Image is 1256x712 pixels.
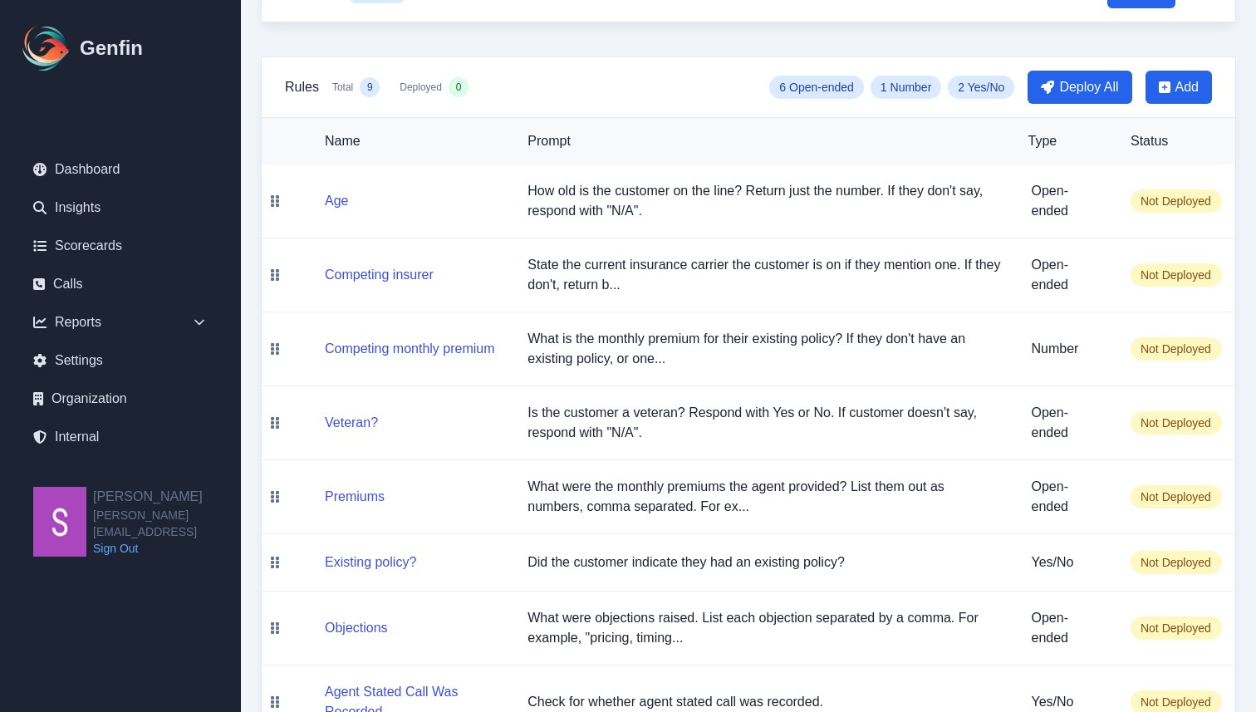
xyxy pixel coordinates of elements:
[769,76,864,99] span: 6 Open-ended
[1131,616,1222,640] span: Not Deployed
[93,507,241,540] span: [PERSON_NAME][EMAIL_ADDRESS]
[325,339,495,359] button: Competing monthly premium
[285,77,319,97] h3: Rules
[1031,255,1103,295] h5: Open-ended
[1146,71,1212,104] button: Add
[1117,118,1235,164] th: Status
[20,306,221,339] div: Reports
[20,420,221,454] a: Internal
[1014,118,1116,164] th: Type
[527,692,1001,712] p: Check for whether agent stated call was recorded.
[367,81,373,94] span: 9
[20,229,221,263] a: Scorecards
[20,268,221,301] a: Calls
[527,477,1001,517] p: What were the monthly premiums the agent provided? List them out as numbers, comma separated. For...
[527,552,1001,572] p: Did the customer indicate they had an existing policy?
[325,341,495,356] a: Competing monthly premium
[871,76,941,99] span: 1 Number
[948,76,1014,99] span: 2 Yes/No
[527,181,1001,221] p: How old is the customer on the line? Return just the number. If they don't say, respond with "N/A".
[325,268,434,282] a: Competing insurer
[325,487,385,507] button: Premiums
[325,265,434,285] button: Competing insurer
[1059,77,1118,97] span: Deploy All
[456,81,462,94] span: 0
[514,118,1014,164] th: Prompt
[325,618,388,638] button: Objections
[400,81,442,94] span: Deployed
[325,621,388,635] a: Objections
[325,194,348,208] a: Age
[20,191,221,224] a: Insights
[332,81,353,94] span: Total
[1131,485,1222,508] span: Not Deployed
[1131,189,1222,213] span: Not Deployed
[1031,181,1103,221] h5: Open-ended
[1131,337,1222,361] span: Not Deployed
[1031,403,1103,443] h5: Open-ended
[1131,411,1222,435] span: Not Deployed
[1031,552,1103,572] h5: Yes/No
[325,489,385,503] a: Premiums
[1028,71,1131,104] button: Deploy All
[20,344,221,377] a: Settings
[325,552,416,572] button: Existing policy?
[1031,339,1103,359] h5: Number
[527,255,1001,295] p: State the current insurance carrier the customer is on if they mention one. If they don't, return...
[325,555,416,569] a: Existing policy?
[1031,477,1103,517] h5: Open-ended
[20,153,221,186] a: Dashboard
[527,329,1001,369] p: What is the monthly premium for their existing policy? If they don't have an existing policy, or ...
[93,540,241,557] a: Sign Out
[527,403,1001,443] p: Is the customer a veteran? Respond with Yes or No. If customer doesn't say, respond with "N/A".
[1031,692,1103,712] h5: Yes/No
[20,22,73,75] img: Logo
[325,413,378,433] button: Veteran?
[80,35,143,61] h1: Genfin
[325,415,378,430] a: Veteran?
[325,191,348,211] button: Age
[20,382,221,415] a: Organization
[288,118,514,164] th: Name
[527,608,1001,648] p: What were objections raised. List each objection separated by a comma. For example, "pricing, tim...
[93,487,241,507] h2: [PERSON_NAME]
[1131,263,1222,287] span: Not Deployed
[1031,608,1103,648] h5: Open-ended
[33,487,86,557] img: Shane Wey
[1131,551,1222,574] span: Not Deployed
[1175,77,1199,97] span: Add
